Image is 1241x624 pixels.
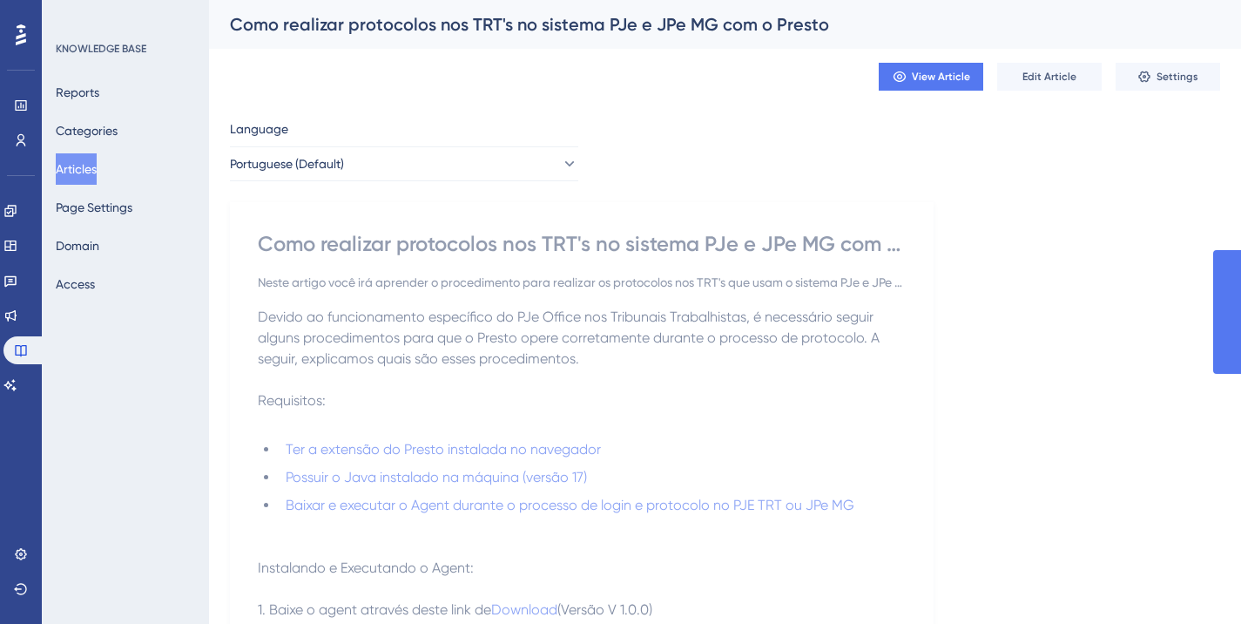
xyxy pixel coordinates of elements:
[56,115,118,146] button: Categories
[56,42,146,56] div: KNOWLEDGE BASE
[56,268,95,300] button: Access
[491,601,557,618] a: Download
[56,77,99,108] button: Reports
[258,309,883,367] span: Devido ao funcionamento específico do PJe Office nos Tribunais Trabalhistas, é necessário seguir ...
[56,230,99,261] button: Domain
[286,497,854,513] a: Baixar e executar o Agent durante o processo de login e protocolo no PJE TRT ou JPe MG
[286,441,601,458] a: Ter a extensão do Presto instalada no navegador
[1168,555,1220,607] iframe: UserGuiding AI Assistant Launcher
[56,192,132,223] button: Page Settings
[1022,70,1076,84] span: Edit Article
[258,601,491,618] span: 1. Baixe o agent através deste link de
[230,153,344,174] span: Portuguese (Default)
[56,153,97,185] button: Articles
[258,272,906,293] div: Neste artigo você irá aprender o procedimento para realizar os protocolos nos TRT's que usam o si...
[230,12,1177,37] div: Como realizar protocolos nos TRT's no sistema PJe e JPe MG com o Presto
[230,119,288,139] span: Language
[912,70,970,84] span: View Article
[1157,70,1198,84] span: Settings
[286,469,587,485] a: Possuir o Java instalado na máquina (versão 17)
[258,392,326,409] span: Requisitos:
[258,560,474,576] span: Instalando e Executando o Agent:
[997,63,1102,91] button: Edit Article
[258,230,906,258] div: Como realizar protocolos nos TRT's no sistema PJe e JPe MG com o Presto
[230,146,578,181] button: Portuguese (Default)
[1116,63,1220,91] button: Settings
[557,601,652,618] span: (Versão V 1.0.0)
[879,63,983,91] button: View Article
